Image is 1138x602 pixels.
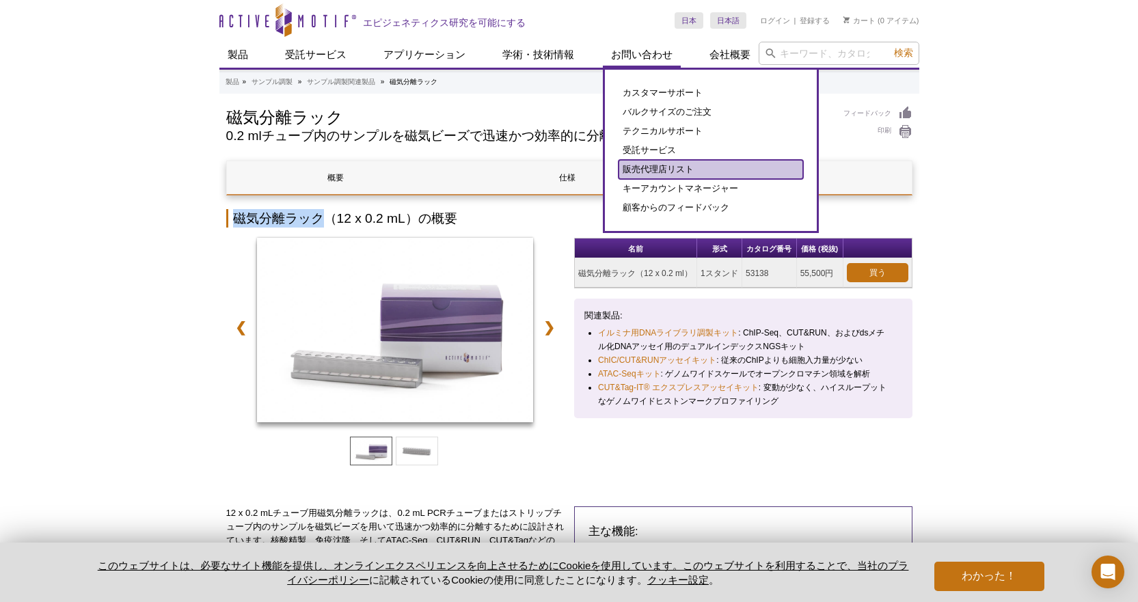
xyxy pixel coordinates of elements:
[598,369,661,379] font: ATAC-Seqキット
[252,76,293,88] a: サンプル調製
[619,179,803,198] a: キーアカウントマネージャー
[619,83,803,102] a: カスタマーサポート
[598,328,884,351] font: : ChIP-Seq、CUT&RUN、およびdsメチル化DNAアッセイ用のデュアルインデックスNGSキット
[637,574,647,586] font: 。
[801,245,838,253] font: 価格 (税抜)
[226,76,239,88] a: 製品
[598,328,738,338] font: イルミナ用DNAライブラリ調製キット
[598,326,738,340] a: イルミナ用DNAライブラリ調製キット
[853,16,876,25] font: カート
[701,42,759,68] a: 会社概要
[502,49,574,60] font: 学術・技術情報
[647,574,709,586] font: クッキー設定
[598,381,759,394] a: CUT&Tag-IT® エクスプレスアッセイキット
[878,16,919,25] font: (0 アイテム)
[623,183,738,193] font: キーアカウントマネージャー
[458,161,676,194] a: 仕様
[681,16,696,25] font: 日本
[226,508,564,559] font: 12 x 0.2 mLチューブ用磁気分離ラックは、0.2 mL PCRチューブまたはストリップチューブ内のサンプルを磁気ビーズを用いて迅速かつ効率的に分離するために設計されています。核酸精製、免...
[712,245,727,253] font: 形式
[277,42,355,68] a: 受託サービス
[847,263,908,282] a: 買う
[619,102,803,122] a: バルクサイズのご注文
[233,211,457,225] font: 磁気分離ラック（12 x 0.2 mL）の概要
[623,107,712,117] font: バルクサイズのご注文
[709,49,750,60] font: 会社概要
[746,269,768,278] font: 53138
[257,238,534,422] img: マグネットラック
[619,141,803,160] a: 受託サービス
[619,160,803,179] a: 販売代理店リスト
[623,164,694,174] font: 販売代理店リスト
[623,87,703,98] font: カスタマーサポート
[559,173,575,182] font: 仕様
[235,320,247,335] font: ❮
[327,173,344,182] font: 概要
[375,42,474,68] a: アプリケーション
[717,16,740,25] font: 日本語
[843,124,912,139] a: 印刷
[843,16,876,25] a: カート
[603,42,681,68] a: お問い合わせ
[623,145,676,155] font: 受託サービス
[381,78,385,85] font: »
[598,383,759,392] font: CUT&Tag-IT® エクスプレスアッセイキット
[623,126,703,136] font: テクニカルサポート
[890,46,917,60] button: 検索
[219,42,256,68] a: 製品
[298,78,302,85] font: »
[543,320,555,335] font: ❯
[869,268,886,277] font: 買う
[226,128,612,143] font: 0.2 mlチューブ内のサンプルを磁気ビーズで迅速かつ効率的に分離
[894,47,913,58] font: 検索
[307,76,375,88] a: サンプル調製関連製品
[878,126,891,134] font: 印刷
[243,78,247,85] font: »
[843,16,850,23] img: カート
[598,355,716,365] font: ChIC/CUT&RUNアッセイキット
[628,245,643,253] font: 名前
[227,161,445,194] a: 概要
[98,560,909,586] a: このウェブサイトは、必要なサイト機能を提供し、オンラインエクスペリエンスを向上させるためにCookieを使用しています。このウェブサイトを利用することで、当社のプライバシーポリシー
[794,16,796,25] font: |
[257,238,534,426] a: マグネットラック
[934,562,1044,591] button: わかった！
[1092,556,1124,588] div: インターコムメッセンジャーを開く
[623,202,729,213] font: 顧客からのフィードバック
[228,49,248,60] font: 製品
[800,16,830,25] a: 登録する
[363,17,526,28] font: エピジェネティクス研究を可能にする
[647,574,709,587] button: クッキー設定
[661,369,871,379] font: : ゲノムワイドスケールでオープンクロマチン領域を解析
[800,269,834,278] font: 55,500円
[252,78,293,85] font: サンプル調製
[390,78,437,85] font: 磁気分離ラック
[716,355,862,365] font: : 従来のChIPよりも細胞入力量が少ない
[709,574,719,586] font: 。
[598,367,661,381] a: ATAC-Seqキット
[746,245,791,253] font: カタログ番号
[369,574,637,586] font: に記載されているCookieの使用に同意したことになります
[843,109,891,117] font: フィードバック
[584,310,623,320] font: 関連製品:
[226,108,343,126] font: 磁気分離ラック
[307,78,375,85] font: サンプル調製関連製品
[494,42,582,68] a: 学術・技術情報
[843,106,912,121] a: フィードバック
[962,570,1016,582] font: わかった！
[619,122,803,141] a: テクニカルサポート
[226,78,239,85] font: 製品
[285,49,347,60] font: 受託サービス
[701,269,738,278] font: 1スタンド
[619,198,803,217] a: 顧客からのフィードバック
[383,49,465,60] font: アプリケーション
[611,49,673,60] font: お問い合わせ
[588,525,638,538] font: 主な機能:
[760,16,790,25] a: ログイン
[578,269,692,278] font: 磁気分離ラック（12 x 0.2 ml）
[759,42,919,65] input: キーワード、カタログ番号
[598,353,716,367] a: ChIC/CUT&RUNアッセイキット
